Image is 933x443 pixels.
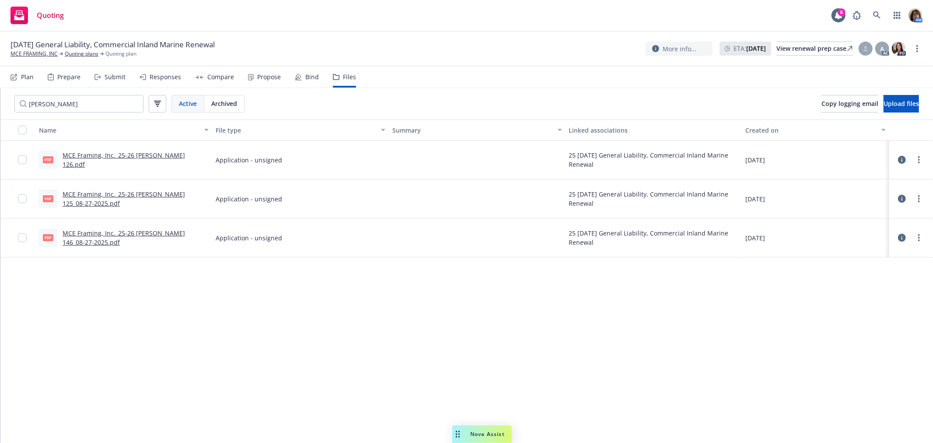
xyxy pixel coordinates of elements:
span: Quoting [37,12,64,19]
button: Copy logging email [821,95,878,113]
span: More info... [663,44,696,53]
span: [DATE] [745,155,765,165]
input: Toggle Row Selected [18,233,27,242]
div: Summary [392,126,552,135]
span: Upload files [884,99,919,108]
span: [DATE] [745,194,765,204]
div: Linked associations [569,126,739,135]
span: Application - unsigned [216,194,282,204]
div: 25 [DATE] General Liability, Commercial Inland Marine Renewal [569,229,739,247]
span: Quoting plan [105,50,136,58]
a: more [914,193,924,204]
span: A [881,44,884,53]
button: Upload files [884,95,919,113]
span: pdf [43,195,53,202]
div: Compare [207,74,234,81]
a: Search [868,7,886,24]
button: Created on [742,120,889,141]
a: more [914,155,924,165]
span: Copy logging email [821,99,878,108]
span: pdf [43,234,53,241]
div: Drag to move [452,425,463,443]
div: 25 [DATE] General Liability, Commercial Inland Marine Renewal [569,190,739,208]
a: more [914,232,924,243]
div: Files [343,74,356,81]
input: Toggle Row Selected [18,155,27,164]
a: Quoting plans [65,50,98,58]
img: photo [892,42,906,56]
a: Quoting [7,3,67,28]
div: Created on [745,126,876,135]
div: 25 [DATE] General Liability, Commercial Inland Marine Renewal [569,151,739,169]
div: Submit [105,74,126,81]
button: File type [212,120,389,141]
span: Nova Assist [470,430,505,438]
div: Bind [305,74,319,81]
span: Active [179,99,197,108]
div: Name [39,126,199,135]
a: Report a Bug [848,7,866,24]
button: Summary [389,120,566,141]
button: Nova Assist [452,425,512,443]
div: Responses [150,74,181,81]
div: Plan [21,74,34,81]
a: Switch app [888,7,906,24]
a: MCE Framing, Inc._25-26 [PERSON_NAME] 126.pdf [63,151,185,169]
input: Toggle Row Selected [18,194,27,203]
button: Name [35,120,212,141]
a: MCE Framing, Inc._25-26 [PERSON_NAME] 125_08-27-2025.pdf [63,190,185,207]
div: File type [216,126,376,135]
span: Archived [211,99,237,108]
span: pdf [43,156,53,163]
a: View renewal prep case [776,42,853,56]
div: View renewal prep case [776,42,853,55]
button: Linked associations [566,120,742,141]
span: [DATE] [745,233,765,243]
a: MCE FRAMING, INC [10,50,58,58]
div: 6 [838,8,846,16]
input: Select all [18,126,27,134]
span: Application - unsigned [216,233,282,243]
span: [DATE] General Liability, Commercial Inland Marine Renewal [10,39,215,50]
div: Propose [257,74,281,81]
span: Application - unsigned [216,155,282,165]
input: Search by keyword... [14,95,143,113]
button: More info... [645,42,713,56]
div: Prepare [57,74,80,81]
img: photo [909,8,923,22]
strong: [DATE] [746,44,766,53]
a: more [912,43,923,54]
span: ETA : [734,44,766,53]
a: MCE Framing, Inc._25-26 [PERSON_NAME] 146_08-27-2025.pdf [63,229,185,246]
